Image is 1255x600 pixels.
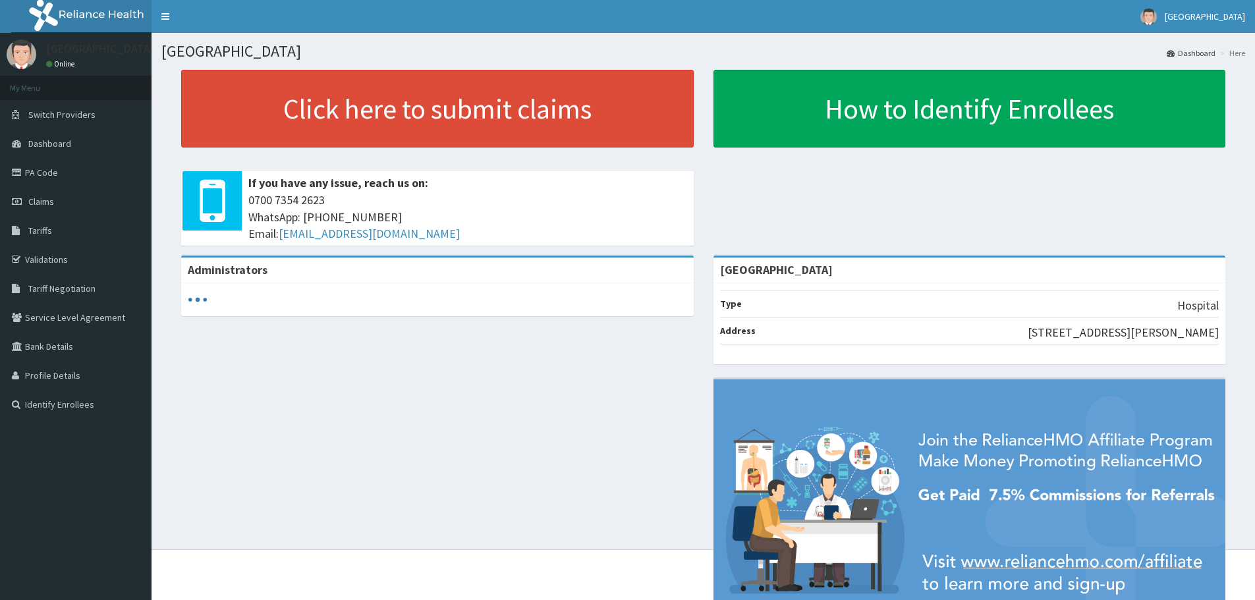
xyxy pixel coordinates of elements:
[1167,47,1215,59] a: Dashboard
[248,175,428,190] b: If you have any issue, reach us on:
[720,262,833,277] strong: [GEOGRAPHIC_DATA]
[1217,47,1245,59] li: Here
[1177,297,1219,314] p: Hospital
[713,70,1226,148] a: How to Identify Enrollees
[28,225,52,236] span: Tariffs
[279,226,460,241] a: [EMAIL_ADDRESS][DOMAIN_NAME]
[188,290,208,310] svg: audio-loading
[28,109,96,121] span: Switch Providers
[248,192,687,242] span: 0700 7354 2623 WhatsApp: [PHONE_NUMBER] Email:
[28,196,54,207] span: Claims
[188,262,267,277] b: Administrators
[28,283,96,294] span: Tariff Negotiation
[1028,324,1219,341] p: [STREET_ADDRESS][PERSON_NAME]
[161,43,1245,60] h1: [GEOGRAPHIC_DATA]
[720,298,742,310] b: Type
[1165,11,1245,22] span: [GEOGRAPHIC_DATA]
[7,40,36,69] img: User Image
[181,70,694,148] a: Click here to submit claims
[1140,9,1157,25] img: User Image
[28,138,71,150] span: Dashboard
[46,43,155,55] p: [GEOGRAPHIC_DATA]
[720,325,756,337] b: Address
[46,59,78,68] a: Online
